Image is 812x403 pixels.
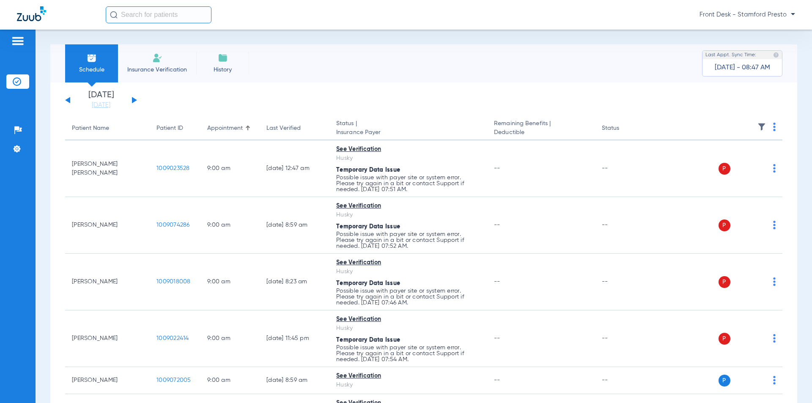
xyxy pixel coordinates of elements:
img: x.svg [754,376,763,384]
div: See Verification [336,202,480,211]
img: group-dot-blue.svg [773,334,776,343]
td: 9:00 AM [200,310,260,367]
span: -- [494,222,500,228]
span: P [719,333,730,345]
img: x.svg [754,164,763,173]
img: x.svg [754,334,763,343]
input: Search for patients [106,6,211,23]
div: Patient ID [156,124,194,133]
td: -- [595,140,652,197]
img: last sync help info [773,52,779,58]
span: Temporary Data Issue [336,224,400,230]
span: Deductible [494,128,588,137]
img: group-dot-blue.svg [773,123,776,131]
p: Possible issue with payer site or system error. Please try again in a bit or contact Support if n... [336,231,480,249]
p: Possible issue with payer site or system error. Please try again in a bit or contact Support if n... [336,288,480,306]
td: -- [595,310,652,367]
div: Husky [336,154,480,163]
div: Patient Name [72,124,109,133]
div: See Verification [336,315,480,324]
div: Appointment [207,124,253,133]
img: Manual Insurance Verification [152,53,162,63]
td: 9:00 AM [200,254,260,310]
iframe: Chat Widget [770,362,812,403]
img: Zuub Logo [17,6,46,21]
span: P [719,276,730,288]
li: [DATE] [76,91,126,110]
td: [PERSON_NAME] [65,310,150,367]
div: Husky [336,324,480,333]
span: Last Appt. Sync Time: [705,51,756,59]
td: [PERSON_NAME] [65,367,150,394]
div: Appointment [207,124,243,133]
a: [DATE] [76,101,126,110]
span: -- [494,335,500,341]
span: -- [494,165,500,171]
td: 9:00 AM [200,140,260,197]
td: -- [595,197,652,254]
span: 1009072005 [156,377,191,383]
span: History [203,66,243,74]
span: Temporary Data Issue [336,337,400,343]
td: 9:00 AM [200,197,260,254]
img: x.svg [754,221,763,229]
span: 1009074286 [156,222,190,228]
td: [PERSON_NAME] [65,197,150,254]
img: filter.svg [757,123,766,131]
td: -- [595,254,652,310]
img: group-dot-blue.svg [773,277,776,286]
span: -- [494,279,500,285]
span: Insurance Payer [336,128,480,137]
img: hamburger-icon [11,36,25,46]
span: -- [494,377,500,383]
span: 1009018008 [156,279,191,285]
div: Husky [336,381,480,389]
span: Insurance Verification [124,66,190,74]
div: Last Verified [266,124,323,133]
img: group-dot-blue.svg [773,221,776,229]
img: x.svg [754,277,763,286]
td: [DATE] 12:47 AM [260,140,329,197]
span: P [719,219,730,231]
span: [DATE] - 08:47 AM [715,63,770,72]
span: Temporary Data Issue [336,280,400,286]
td: [PERSON_NAME] [PERSON_NAME] [65,140,150,197]
img: Search Icon [110,11,118,19]
td: [DATE] 8:23 AM [260,254,329,310]
div: Husky [336,211,480,219]
span: Front Desk - Stamford Presto [700,11,795,19]
span: Temporary Data Issue [336,167,400,173]
span: 1009022414 [156,335,189,341]
img: History [218,53,228,63]
div: Patient ID [156,124,183,133]
div: See Verification [336,145,480,154]
span: 1009023528 [156,165,190,171]
span: Schedule [71,66,112,74]
p: Possible issue with payer site or system error. Please try again in a bit or contact Support if n... [336,345,480,362]
td: [DATE] 8:59 AM [260,197,329,254]
th: Status | [329,117,487,140]
th: Status [595,117,652,140]
div: See Verification [336,258,480,267]
div: Patient Name [72,124,143,133]
td: [DATE] 11:45 PM [260,310,329,367]
span: P [719,163,730,175]
p: Possible issue with payer site or system error. Please try again in a bit or contact Support if n... [336,175,480,192]
td: -- [595,367,652,394]
td: [DATE] 8:59 AM [260,367,329,394]
img: group-dot-blue.svg [773,164,776,173]
th: Remaining Benefits | [487,117,595,140]
span: P [719,375,730,387]
td: 9:00 AM [200,367,260,394]
img: Schedule [87,53,97,63]
div: Last Verified [266,124,301,133]
td: [PERSON_NAME] [65,254,150,310]
div: Husky [336,267,480,276]
div: See Verification [336,372,480,381]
